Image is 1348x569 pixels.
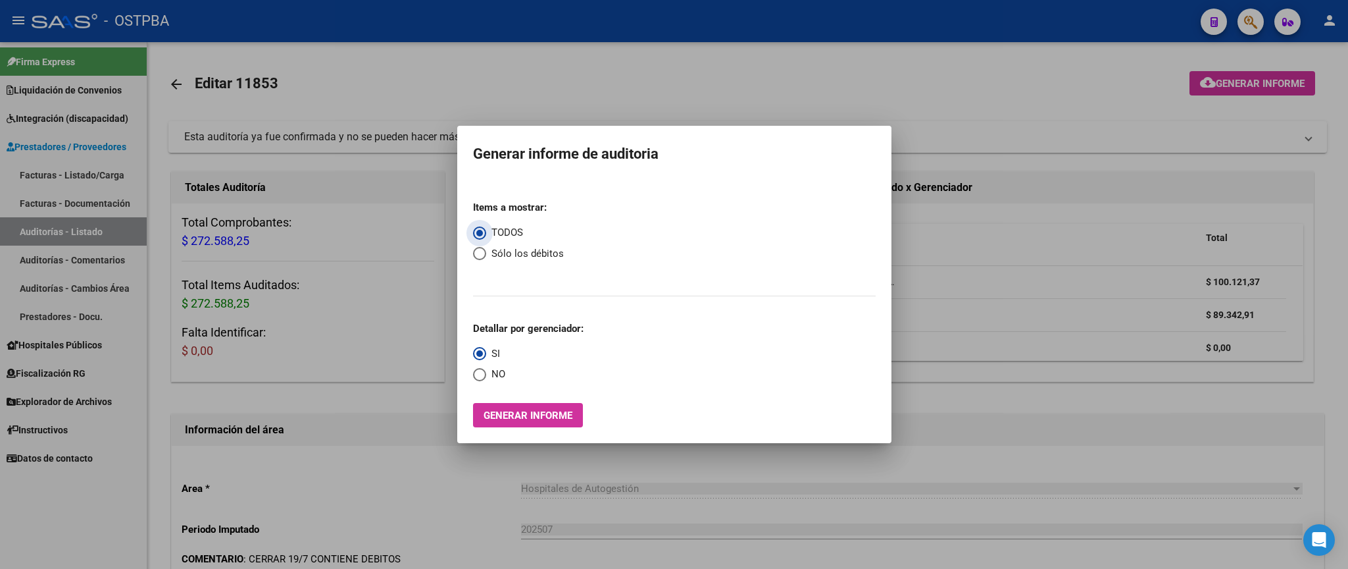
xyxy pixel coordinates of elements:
[473,403,583,427] button: Generar informe
[473,190,564,281] mat-radio-group: Select an option
[484,410,572,421] span: Generar informe
[486,246,564,261] span: Sólo los débitos
[486,225,523,240] span: TODOS
[473,323,584,335] strong: Detallar por gerenciador:
[473,142,876,167] h1: Generar informe de auditoria
[486,346,500,362] span: SI
[486,367,505,382] span: NO
[473,312,584,382] mat-radio-group: Select an option
[1303,524,1335,556] div: Open Intercom Messenger
[473,202,547,213] strong: Items a mostrar:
